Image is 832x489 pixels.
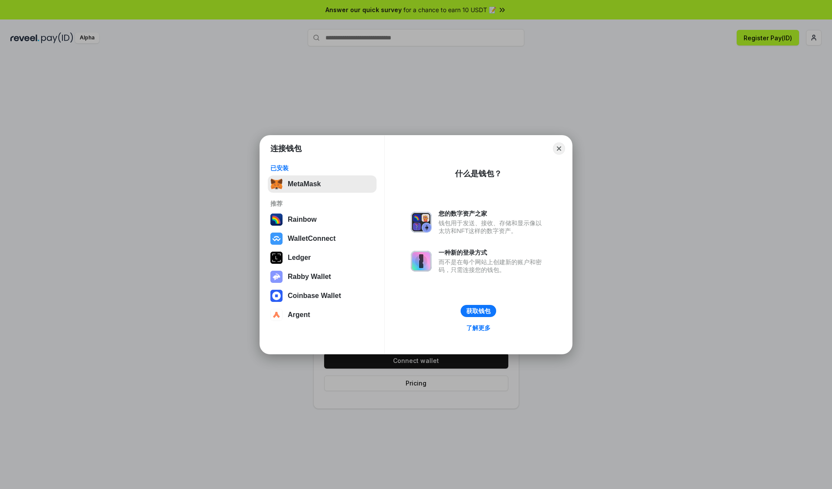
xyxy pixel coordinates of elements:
[466,307,491,315] div: 获取钱包
[270,200,374,207] div: 推荐
[461,305,496,317] button: 获取钱包
[455,168,502,179] div: 什么是钱包？
[268,211,377,228] button: Rainbow
[288,273,331,281] div: Rabby Wallet
[270,252,283,264] img: svg+xml,%3Csvg%20xmlns%3D%22http%3A%2F%2Fwww.w3.org%2F2000%2Fsvg%22%20width%3D%2228%22%20height%3...
[288,292,341,300] div: Coinbase Wallet
[268,268,377,285] button: Rabby Wallet
[268,175,377,193] button: MetaMask
[288,254,311,262] div: Ledger
[288,235,336,243] div: WalletConnect
[270,214,283,226] img: svg+xml,%3Csvg%20width%3D%22120%22%20height%3D%22120%22%20viewBox%3D%220%200%20120%20120%22%20fil...
[411,212,432,233] img: svg+xml,%3Csvg%20xmlns%3D%22http%3A%2F%2Fwww.w3.org%2F2000%2Fsvg%22%20fill%3D%22none%22%20viewBox...
[439,258,546,274] div: 而不是在每个网站上创建新的账户和密码，只需连接您的钱包。
[268,249,377,266] button: Ledger
[411,251,432,272] img: svg+xml,%3Csvg%20xmlns%3D%22http%3A%2F%2Fwww.w3.org%2F2000%2Fsvg%22%20fill%3D%22none%22%20viewBox...
[288,311,310,319] div: Argent
[439,219,546,235] div: 钱包用于发送、接收、存储和显示像以太坊和NFT这样的数字资产。
[268,230,377,247] button: WalletConnect
[270,164,374,172] div: 已安装
[439,249,546,256] div: 一种新的登录方式
[270,290,283,302] img: svg+xml,%3Csvg%20width%3D%2228%22%20height%3D%2228%22%20viewBox%3D%220%200%2028%2028%22%20fill%3D...
[270,233,283,245] img: svg+xml,%3Csvg%20width%3D%2228%22%20height%3D%2228%22%20viewBox%3D%220%200%2028%2028%22%20fill%3D...
[439,210,546,217] div: 您的数字资产之家
[270,309,283,321] img: svg+xml,%3Csvg%20width%3D%2228%22%20height%3D%2228%22%20viewBox%3D%220%200%2028%2028%22%20fill%3D...
[461,322,496,334] a: 了解更多
[288,180,321,188] div: MetaMask
[553,142,565,155] button: Close
[270,178,283,190] img: svg+xml,%3Csvg%20fill%3D%22none%22%20height%3D%2233%22%20viewBox%3D%220%200%2035%2033%22%20width%...
[268,306,377,324] button: Argent
[270,271,283,283] img: svg+xml,%3Csvg%20xmlns%3D%22http%3A%2F%2Fwww.w3.org%2F2000%2Fsvg%22%20fill%3D%22none%22%20viewBox...
[270,143,302,154] h1: 连接钱包
[288,216,317,223] div: Rainbow
[268,287,377,304] button: Coinbase Wallet
[466,324,491,332] div: 了解更多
